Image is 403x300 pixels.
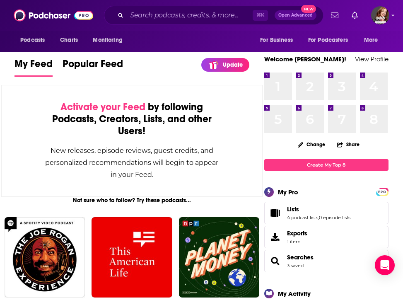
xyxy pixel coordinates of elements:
a: Create My Top 8 [264,159,389,170]
span: Open Advanced [278,13,313,17]
a: Popular Feed [63,58,123,77]
div: New releases, episode reviews, guest credits, and personalized recommendations will begin to appe... [43,145,221,181]
a: 0 episode lists [319,215,350,220]
a: View Profile [355,55,389,63]
img: Podchaser - Follow, Share and Rate Podcasts [14,7,93,23]
div: Search podcasts, credits, & more... [104,6,323,25]
button: Share [337,136,360,152]
span: Exports [287,230,307,237]
a: 4 podcast lists [287,215,318,220]
span: Exports [267,231,284,243]
a: 3 saved [287,263,304,269]
button: open menu [303,32,360,48]
button: Open AdvancedNew [275,10,316,20]
span: Podcasts [20,34,45,46]
div: Not sure who to follow? Try these podcasts... [1,197,263,204]
span: Activate your Feed [60,101,145,113]
a: Exports [264,226,389,248]
a: Searches [267,255,284,267]
a: Lists [267,207,284,219]
span: Charts [60,34,78,46]
span: Lists [264,202,389,224]
button: Change [293,139,330,150]
span: Popular Feed [63,58,123,75]
div: My Pro [278,188,298,196]
span: , [318,215,319,220]
a: Lists [287,206,350,213]
button: Show profile menu [371,6,389,24]
span: For Podcasters [308,34,348,46]
a: PRO [377,188,387,194]
span: New [301,5,316,13]
span: PRO [377,189,387,195]
span: ⌘ K [253,10,268,21]
button: open menu [87,32,133,48]
a: Show notifications dropdown [348,8,361,22]
span: My Feed [14,58,53,75]
span: For Business [260,34,293,46]
a: Update [201,58,249,72]
div: My Activity [278,290,311,298]
span: 1 item [287,239,307,244]
span: Monitoring [93,34,122,46]
a: My Feed [14,58,53,77]
a: Searches [287,254,314,261]
img: This American Life [92,217,172,298]
img: User Profile [371,6,389,24]
a: Show notifications dropdown [328,8,342,22]
a: Charts [55,32,83,48]
span: Lists [287,206,299,213]
button: open menu [14,32,56,48]
img: The Joe Rogan Experience [5,217,85,298]
a: Welcome [PERSON_NAME]! [264,55,346,63]
button: open menu [358,32,389,48]
p: Update [223,61,243,68]
img: Planet Money [179,217,259,298]
button: open menu [254,32,303,48]
span: More [364,34,378,46]
div: by following Podcasts, Creators, Lists, and other Users! [43,101,221,137]
div: Open Intercom Messenger [375,255,395,275]
span: Logged in as pamelastevensmedia [371,6,389,24]
span: Searches [264,250,389,272]
input: Search podcasts, credits, & more... [127,9,253,22]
